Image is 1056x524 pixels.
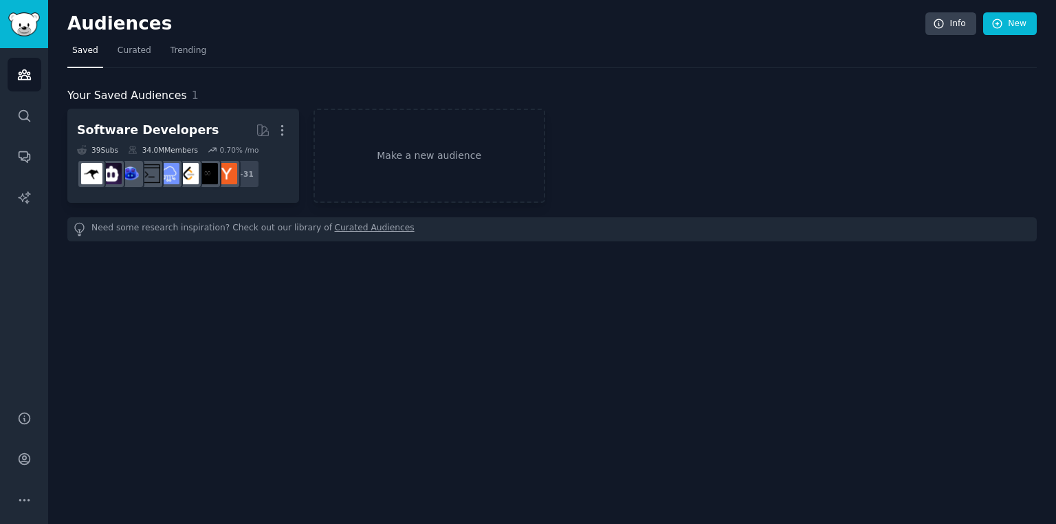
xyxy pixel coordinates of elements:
[335,222,415,237] a: Curated Audiences
[67,109,299,203] a: Software Developers39Subs34.0MMembers0.70% /mo+31ycombinatorArtificialInteligenceleetcodeSaaSAskP...
[72,45,98,57] span: Saved
[983,12,1037,36] a: New
[67,13,925,35] h2: Audiences
[77,145,118,155] div: 39 Sub s
[118,45,151,57] span: Curated
[67,87,187,105] span: Your Saved Audiences
[170,45,206,57] span: Trending
[166,40,211,68] a: Trending
[177,163,199,184] img: leetcode
[158,163,179,184] img: SaaS
[81,163,102,184] img: RooCode
[67,217,1037,241] div: Need some research inspiration? Check out our library of
[231,160,260,188] div: + 31
[925,12,976,36] a: Info
[219,145,258,155] div: 0.70 % /mo
[313,109,545,203] a: Make a new audience
[100,163,122,184] img: CLine
[120,163,141,184] img: GithubCopilot
[128,145,198,155] div: 34.0M Members
[113,40,156,68] a: Curated
[192,89,199,102] span: 1
[139,163,160,184] img: AskProgramming
[67,40,103,68] a: Saved
[216,163,237,184] img: ycombinator
[77,122,219,139] div: Software Developers
[197,163,218,184] img: ArtificialInteligence
[8,12,40,36] img: GummySearch logo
